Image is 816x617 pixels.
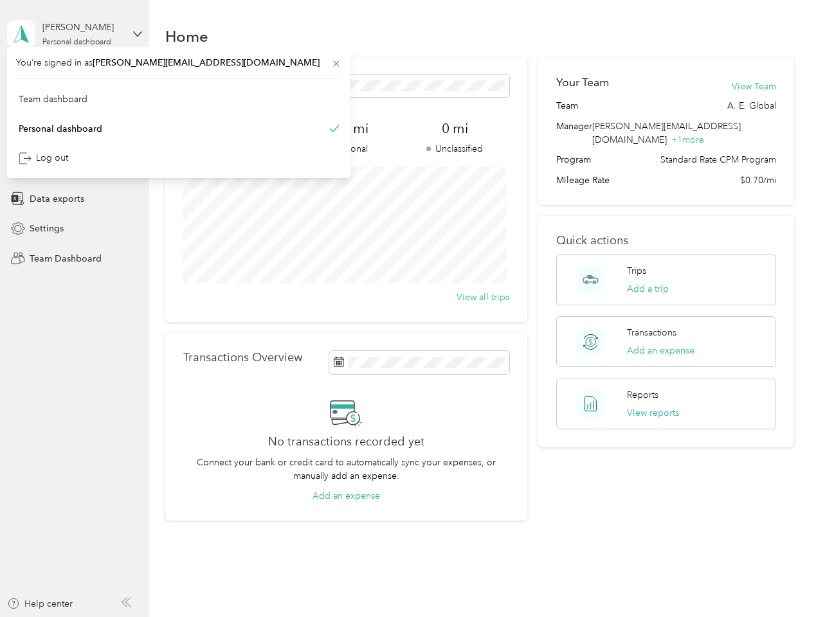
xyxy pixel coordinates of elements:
[627,264,646,278] p: Trips
[592,121,741,145] span: [PERSON_NAME][EMAIL_ADDRESS][DOMAIN_NAME]
[744,545,816,617] iframe: Everlance-gr Chat Button Frame
[313,489,380,503] button: Add an expense
[627,282,669,296] button: Add a trip
[7,597,73,611] button: Help center
[183,351,302,364] p: Transactions Overview
[556,99,578,112] span: Team
[556,153,591,166] span: Program
[42,21,123,34] div: [PERSON_NAME]
[42,39,111,46] div: Personal dashboard
[671,134,704,145] span: + 1 more
[732,80,776,93] button: View Team
[627,326,676,339] p: Transactions
[627,388,658,402] p: Reports
[627,344,694,357] button: Add an expense
[556,75,609,91] h2: Your Team
[30,252,102,265] span: Team Dashboard
[556,234,775,247] p: Quick actions
[556,174,610,187] span: Mileage Rate
[93,57,320,68] span: [PERSON_NAME][EMAIL_ADDRESS][DOMAIN_NAME]
[740,174,776,187] span: $0.70/mi
[660,153,776,166] span: Standard Rate CPM Program
[268,435,424,449] h2: No transactions recorded yet
[401,120,509,138] span: 0 mi
[19,121,102,135] div: Personal dashboard
[556,120,592,147] span: Manager
[183,456,509,483] p: Connect your bank or credit card to automatically sync your expenses, or manually add an expense.
[30,192,84,206] span: Data exports
[30,222,64,235] span: Settings
[727,99,776,112] span: A. E. Global
[457,291,509,304] button: View all trips
[19,93,87,106] div: Team dashboard
[165,30,208,43] h1: Home
[16,56,341,69] span: You’re signed in as
[19,151,68,165] div: Log out
[401,142,509,156] p: Unclassified
[627,406,679,420] button: View reports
